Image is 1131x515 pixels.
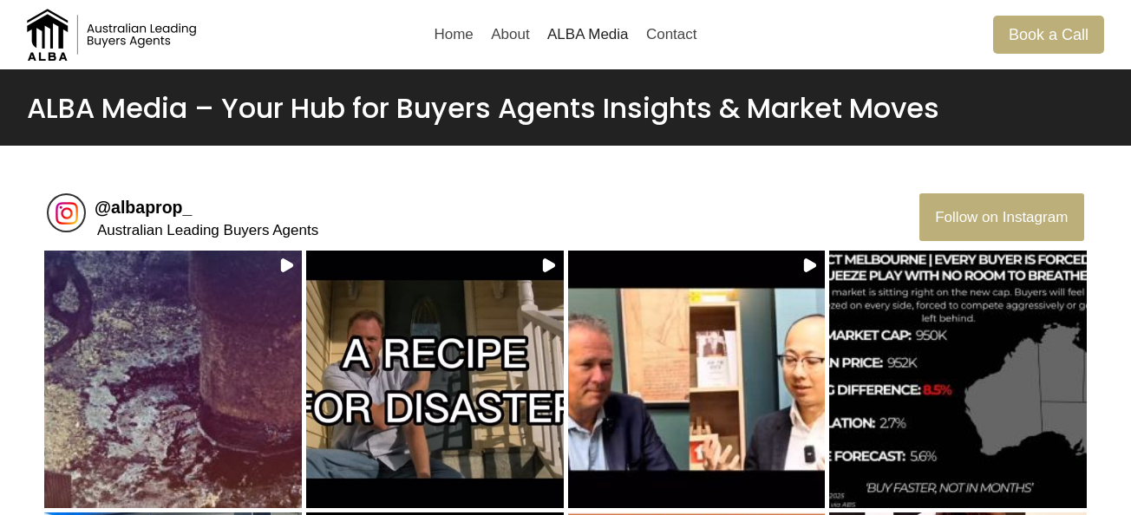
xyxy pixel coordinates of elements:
span: albaprop_ [111,198,192,217]
img: albaprop_'s profile picture [53,199,81,227]
a: Book a Call [993,16,1104,53]
span: @ [95,198,111,217]
div: melbourne fhbgCold. Hard. Facts. [829,251,1087,508]
div: The Aussie housing market has cooked up the perfect recipe for disaster: Less stock. More people.... [306,251,564,508]
a: ALBA Media [539,14,637,55]
div: The sleeping giant that no one is talking about….buyersagent realestate finance commercial reside... [44,251,302,508]
a: Home [425,14,482,55]
img: Australian Leading Buyers Agents [27,9,200,61]
button: Follow albaprop_ on Instagram [919,193,1084,240]
nav: Primary Navigation [425,14,705,55]
a: Contact [637,14,706,55]
svg: Video [279,257,295,273]
div: When a commercial broker teams up with a licensed valuer, deals get sharper, risks shrink, and op... [568,251,826,508]
span: Australian Leading Buyers Agents [97,222,318,238]
h1: ALBA Media – Your Hub for Buyers Agents Insights & Market Moves [27,92,1104,125]
svg: Video [802,257,818,273]
a: About [482,14,539,55]
a: @albaprop_ [95,198,192,217]
svg: Video [541,257,557,273]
